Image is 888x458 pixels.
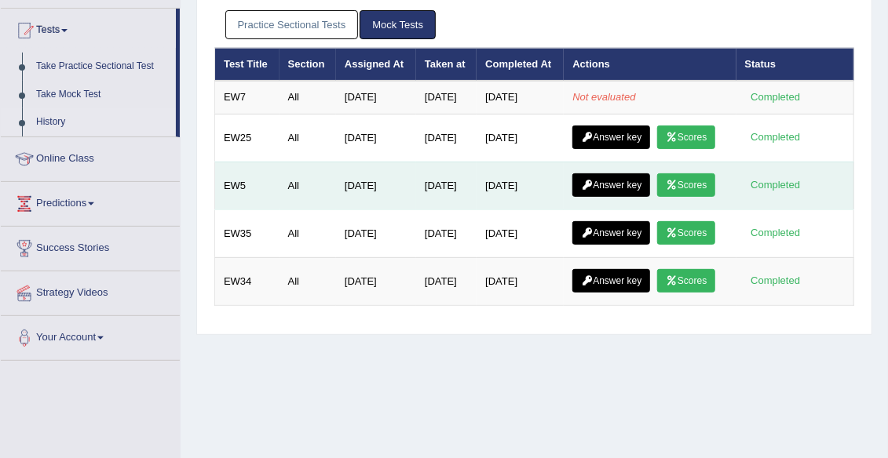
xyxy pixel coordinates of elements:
[280,162,336,209] td: All
[336,257,416,305] td: [DATE]
[416,162,477,209] td: [DATE]
[416,257,477,305] td: [DATE]
[745,273,806,289] div: Completed
[416,209,477,257] td: [DATE]
[225,10,359,39] a: Practice Sectional Tests
[477,48,564,81] th: Completed At
[215,209,280,257] td: EW35
[745,177,806,194] div: Completed
[416,48,477,81] th: Taken at
[745,225,806,242] div: Completed
[280,257,336,305] td: All
[360,10,436,39] a: Mock Tests
[416,81,477,114] td: [DATE]
[572,221,650,245] a: Answer key
[215,257,280,305] td: EW34
[336,162,416,209] td: [DATE]
[477,209,564,257] td: [DATE]
[336,209,416,257] td: [DATE]
[736,48,854,81] th: Status
[215,162,280,209] td: EW5
[745,89,806,106] div: Completed
[29,108,176,136] a: History
[280,114,336,162] td: All
[1,316,180,355] a: Your Account
[572,269,650,293] a: Answer key
[657,221,715,245] a: Scores
[29,53,176,81] a: Take Practice Sectional Test
[416,114,477,162] td: [DATE]
[657,125,715,149] a: Scores
[336,48,416,81] th: Assigned At
[477,162,564,209] td: [DATE]
[280,209,336,257] td: All
[215,81,280,114] td: EW7
[280,81,336,114] td: All
[336,81,416,114] td: [DATE]
[1,271,180,311] a: Strategy Videos
[572,173,650,197] a: Answer key
[477,81,564,114] td: [DATE]
[477,114,564,162] td: [DATE]
[1,137,180,176] a: Online Class
[29,81,176,109] a: Take Mock Test
[1,182,180,221] a: Predictions
[745,129,806,146] div: Completed
[657,173,715,197] a: Scores
[1,227,180,266] a: Success Stories
[1,9,176,48] a: Tests
[572,125,650,149] a: Answer key
[336,114,416,162] td: [DATE]
[280,48,336,81] th: Section
[215,48,280,81] th: Test Title
[564,48,736,81] th: Actions
[572,91,635,103] em: Not evaluated
[477,257,564,305] td: [DATE]
[657,269,715,293] a: Scores
[215,114,280,162] td: EW25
